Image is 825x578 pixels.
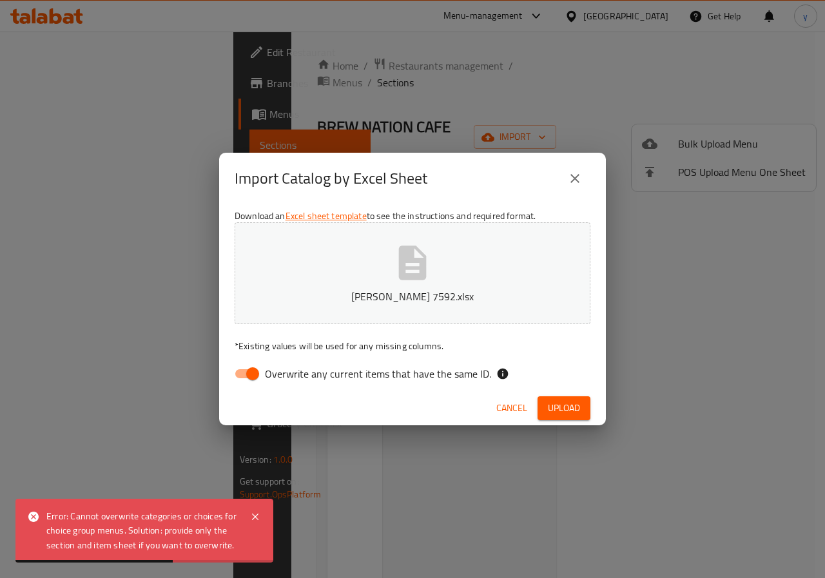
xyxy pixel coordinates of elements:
[255,289,570,304] p: [PERSON_NAME] 7592.xlsx
[235,340,590,352] p: Existing values will be used for any missing columns.
[496,400,527,416] span: Cancel
[559,163,590,194] button: close
[538,396,590,420] button: Upload
[548,400,580,416] span: Upload
[265,366,491,381] span: Overwrite any current items that have the same ID.
[219,204,606,391] div: Download an to see the instructions and required format.
[491,396,532,420] button: Cancel
[46,509,237,552] div: Error: Cannot overwrite categories or choices for choice group menus. Solution: provide only the ...
[496,367,509,380] svg: If the overwrite option isn't selected, then the items that match an existing ID will be ignored ...
[235,168,427,189] h2: Import Catalog by Excel Sheet
[235,222,590,324] button: [PERSON_NAME] 7592.xlsx
[286,207,367,224] a: Excel sheet template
